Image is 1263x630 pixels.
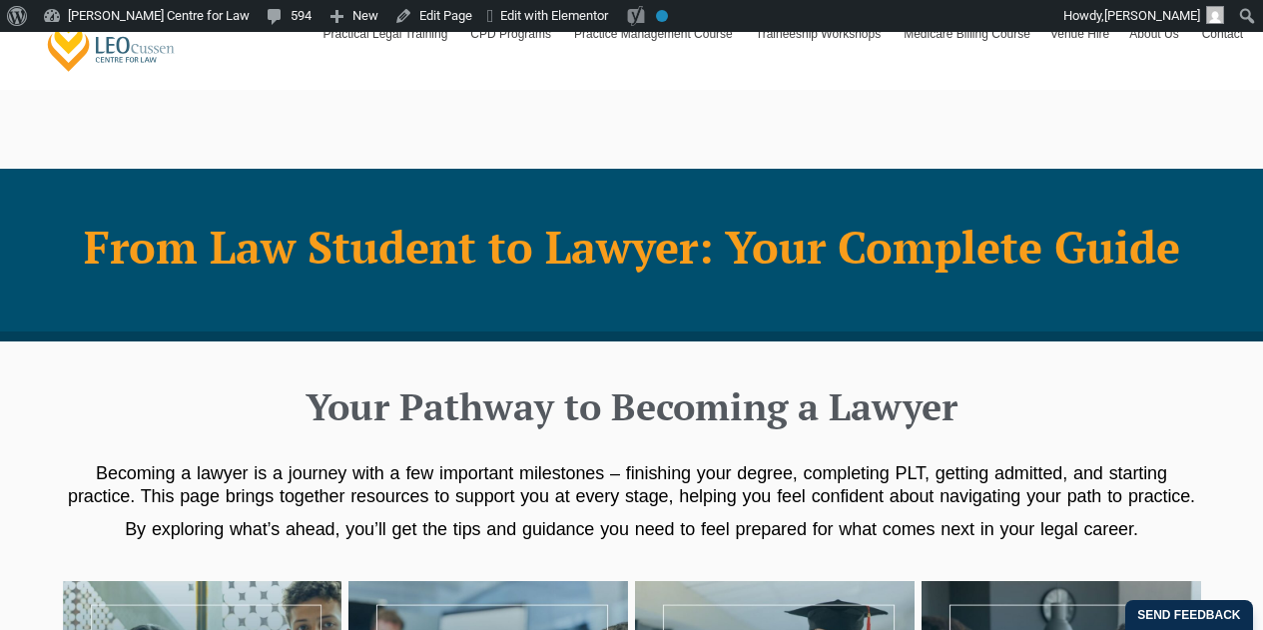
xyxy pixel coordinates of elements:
[45,16,178,73] a: [PERSON_NAME] Centre for Law
[1040,5,1119,63] a: Venue Hire
[73,222,1191,272] h1: From Law Student to Lawyer: Your Complete Guide​
[314,5,461,63] a: Practical Legal Training
[73,381,1191,431] h2: Your Pathway to Becoming a Lawyer
[500,8,608,23] span: Edit with Elementor
[460,5,564,63] a: CPD Programs
[68,463,1195,506] span: Becoming a lawyer is a journey with a few important milestones – finishing your degree, completin...
[125,519,1138,539] span: By exploring what’s ahead, you’ll get the tips and guidance you need to feel prepared for what co...
[564,5,746,63] a: Practice Management Course
[746,5,894,63] a: Traineeship Workshops
[894,5,1040,63] a: Medicare Billing Course
[656,10,668,22] div: No index
[1119,5,1191,63] a: About Us
[1192,5,1253,63] a: Contact
[1104,8,1200,23] span: [PERSON_NAME]
[1129,496,1213,580] iframe: LiveChat chat widget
